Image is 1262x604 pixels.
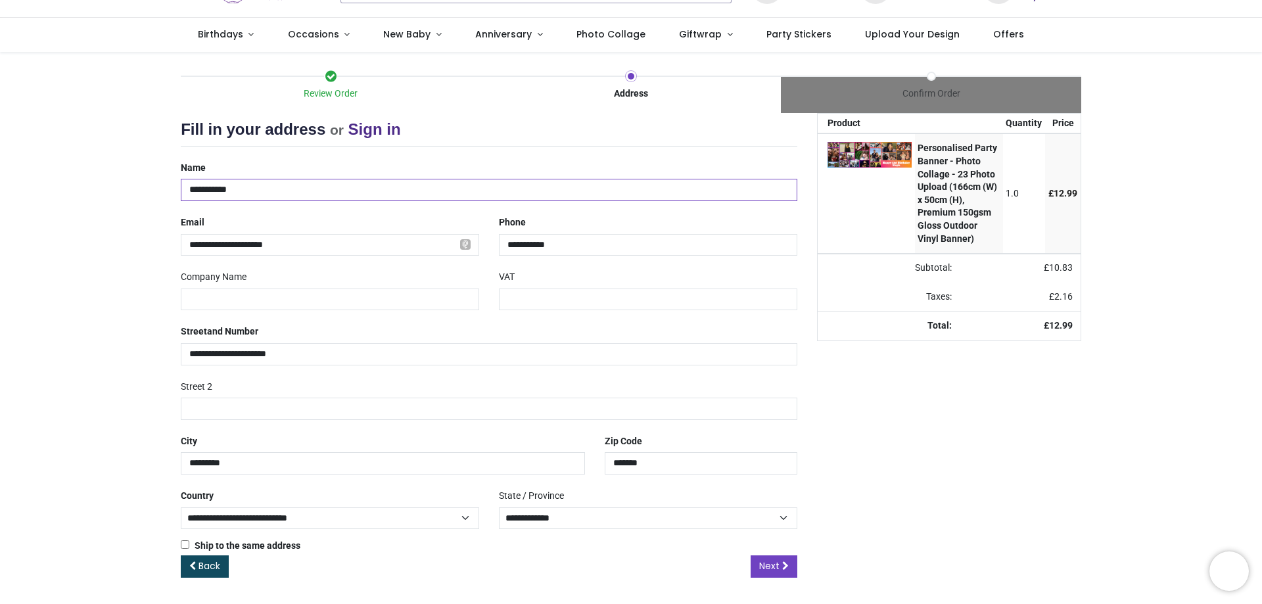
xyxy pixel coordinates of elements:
[759,559,780,572] span: Next
[605,430,642,453] label: Zip Code
[818,114,915,133] th: Product
[499,266,515,289] label: VAT
[181,540,189,549] input: Ship to the same address
[458,18,559,52] a: Anniversary
[766,28,831,41] span: Party Stickers
[1048,188,1077,198] span: £
[1209,551,1249,591] iframe: Brevo live chat
[993,28,1024,41] span: Offers
[1006,187,1042,200] div: 1.0
[348,120,401,138] a: Sign in
[1054,291,1073,302] span: 2.16
[181,87,481,101] div: Review Order
[271,18,367,52] a: Occasions
[781,87,1081,101] div: Confirm Order
[181,266,246,289] label: Company Name
[662,18,749,52] a: Giftwrap
[499,485,564,507] label: State / Province
[475,28,532,41] span: Anniversary
[383,28,431,41] span: New Baby
[751,555,797,578] a: Next
[1049,291,1073,302] span: £
[181,321,258,343] label: Street
[181,485,214,507] label: Country
[1044,320,1073,331] strong: £
[679,28,722,41] span: Giftwrap
[1044,262,1073,273] span: £
[828,142,912,167] img: +aYOe2AAAABklEQVQDADkfueJXOK6tAAAAAElFTkSuQmCC
[1054,188,1077,198] span: 12.99
[918,143,997,243] strong: Personalised Party Banner - Photo Collage - 23 Photo Upload (166cm (W) x 50cm (H), Premium 150gsm...
[181,376,212,398] label: Street 2
[499,212,526,234] label: Phone
[199,559,220,572] span: Back
[181,212,204,234] label: Email
[1045,114,1081,133] th: Price
[1049,262,1073,273] span: 10.83
[330,122,344,137] small: or
[367,18,459,52] a: New Baby
[1003,114,1046,133] th: Quantity
[818,283,960,312] td: Taxes:
[207,326,258,337] span: and Number
[181,430,197,453] label: City
[181,18,271,52] a: Birthdays
[927,320,952,331] strong: Total:
[818,254,960,283] td: Subtotal:
[198,28,243,41] span: Birthdays
[181,120,325,138] span: Fill in your address
[1049,320,1073,331] span: 12.99
[181,157,206,179] label: Name
[576,28,645,41] span: Photo Collage
[481,87,782,101] div: Address
[181,555,229,578] a: Back
[181,540,300,553] label: Ship to the same address
[865,28,960,41] span: Upload Your Design
[288,28,339,41] span: Occasions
